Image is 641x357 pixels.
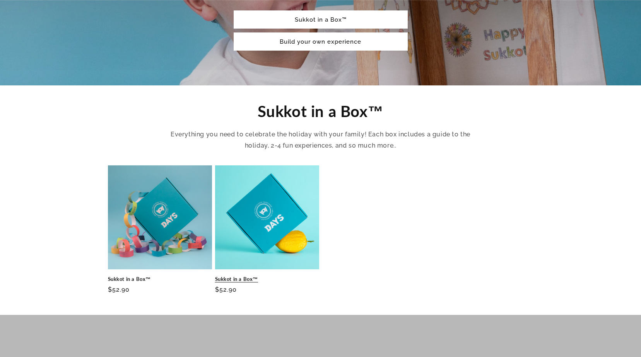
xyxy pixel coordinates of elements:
a: Sukkot in a Box™ [108,276,212,282]
span: Sukkot in a Box™ [258,102,384,121]
p: Everything you need to celebrate the holiday with your family! Each box includes a guide to the h... [170,129,472,151]
a: Build your own experience [234,32,408,51]
ul: Slider [108,165,533,301]
a: Sukkot in a Box™ [215,276,319,282]
a: Sukkot in a Box™ [234,10,408,29]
